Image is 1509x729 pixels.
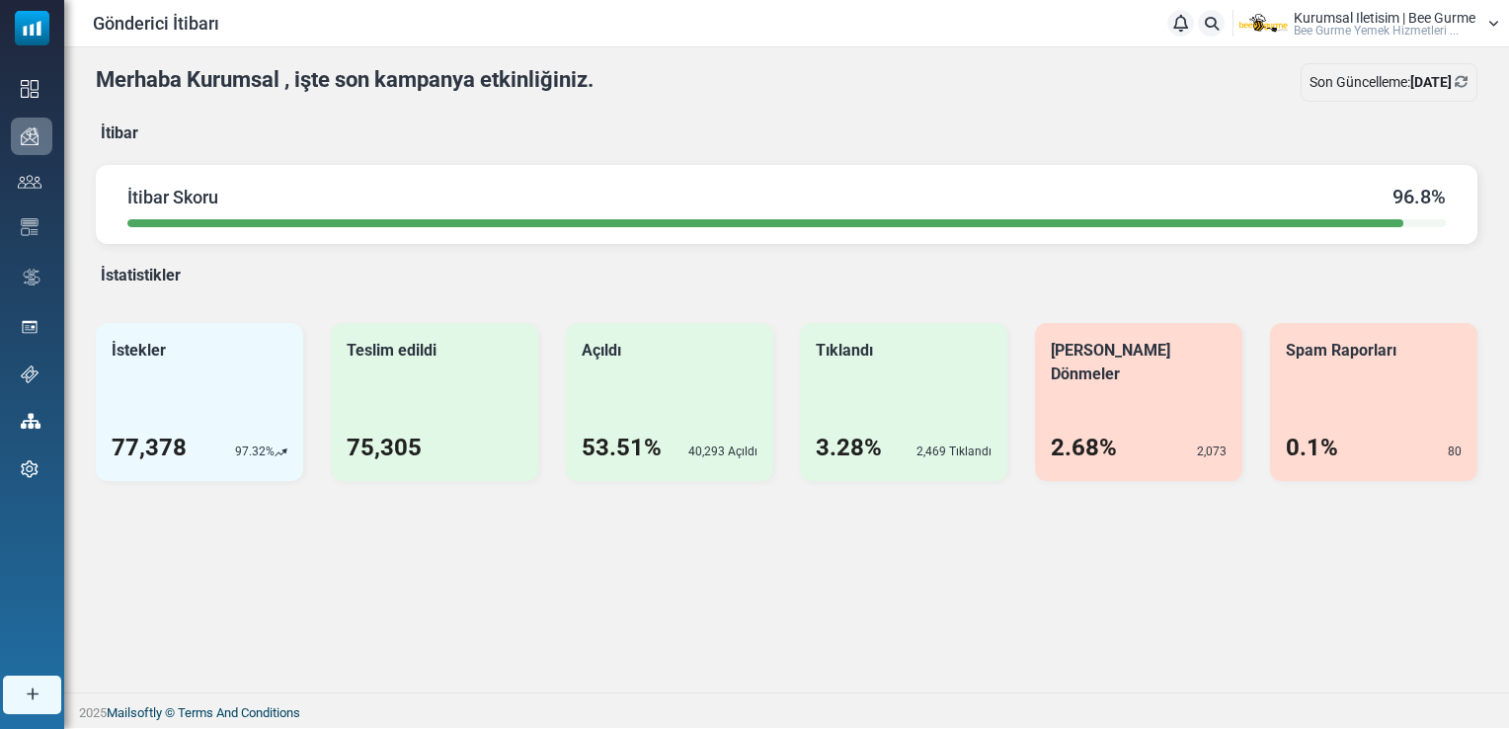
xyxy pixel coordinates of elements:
[347,430,422,465] span: 75,305
[916,445,992,458] span: 2,469 Tıklandı
[101,123,138,142] b: İtibar
[21,218,39,236] img: email-templates-icon.svg
[21,80,39,98] img: dashboard-icon.svg
[1410,74,1452,90] b: [DATE]
[107,705,175,720] a: Mailsoftly ©
[18,175,41,189] img: contacts-icon.svg
[96,67,594,93] h3: Merhaba Kurumsal , işte son kampanya etkinliğiniz.
[1301,63,1477,102] div: Son Güncelleme:
[64,692,1509,728] footer: 2025
[235,443,287,460] span: 97.32%
[21,318,39,336] img: landing_pages.svg
[1286,430,1338,465] span: 0.1%
[21,365,39,383] img: support-icon.svg
[101,266,181,284] b: İstatistikler
[582,430,662,465] span: 53.51%
[1455,74,1469,90] a: Refresh Stats
[21,127,39,145] img: campaigns-icon.png
[1392,185,1431,208] span: 96.8
[112,341,166,360] span: İstekler
[816,430,882,465] span: 3.28%
[15,11,49,45] img: mailsoftly_icon_blue_white.svg
[816,341,873,360] span: Tıklandı
[112,430,187,465] span: 77,378
[688,443,757,460] span: 40,293 Açıldı
[582,341,621,360] span: Açıldı
[1051,341,1170,383] span: [PERSON_NAME] Dönmeler
[347,341,437,360] span: Teslim edildi
[93,10,219,37] span: Gönderici İtibarı
[178,705,300,720] span: translation missing: tr.layouts.footer.terms_and_conditions
[1294,11,1475,25] span: Kurumsal Iletisim | Bee Gurme
[1239,9,1289,39] img: User Logo
[178,705,300,720] a: Terms And Conditions
[1239,9,1499,39] a: User Logo Kurumsal Iletisim | Bee Gurme Bee Gurme Yemek Hizmetleri ...
[1294,25,1459,37] span: Bee Gurme Yemek Hizmetleri ...
[1392,182,1446,211] span: %
[21,266,42,288] img: workflow.svg
[127,184,218,210] span: İtibar Skoru
[1286,341,1396,360] span: Spam Raporları
[1197,445,1227,458] span: 2,073
[1051,430,1117,465] span: 2.68%
[1448,445,1462,458] span: 80
[21,460,39,478] img: settings-icon.svg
